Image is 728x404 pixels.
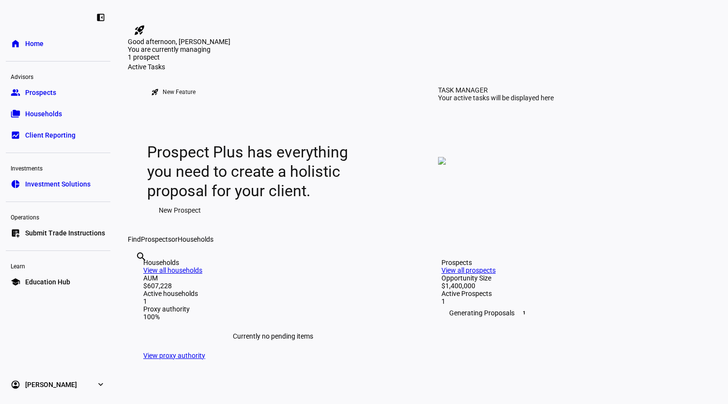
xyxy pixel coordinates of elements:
[143,274,403,282] div: AUM
[25,39,44,48] span: Home
[141,235,171,243] span: Prospects
[6,69,110,83] div: Advisors
[25,88,56,97] span: Prospects
[128,46,211,53] span: You are currently managing
[6,125,110,145] a: bid_landscapeClient Reporting
[136,251,147,263] mat-icon: search
[441,282,701,290] div: $1,400,000
[441,305,701,321] div: Generating Proposals
[163,88,196,96] div: New Feature
[128,235,716,243] div: Find or
[147,201,212,220] button: New Prospect
[11,88,20,97] eth-mat-symbol: group
[143,282,403,290] div: $607,228
[143,321,403,352] div: Currently no pending items
[11,277,20,287] eth-mat-symbol: school
[441,266,496,274] a: View all prospects
[6,259,110,272] div: Learn
[441,297,701,305] div: 1
[25,179,91,189] span: Investment Solutions
[6,104,110,124] a: folder_copyHouseholds
[11,109,20,119] eth-mat-symbol: folder_copy
[438,94,554,102] div: Your active tasks will be displayed here
[143,297,403,305] div: 1
[6,83,110,102] a: groupProspects
[147,142,349,201] div: Prospect Plus has everything you need to create a holistic proposal for your client.
[25,228,105,238] span: Submit Trade Instructions
[136,264,137,276] input: Enter name of prospect or household
[25,109,62,119] span: Households
[441,290,701,297] div: Active Prospects
[134,24,145,36] mat-icon: rocket_launch
[441,259,701,266] div: Prospects
[151,88,159,96] mat-icon: rocket_launch
[438,157,446,165] img: empty-tasks.png
[143,305,403,313] div: Proxy authority
[159,201,201,220] span: New Prospect
[441,274,701,282] div: Opportunity Size
[11,228,20,238] eth-mat-symbol: list_alt_add
[11,380,20,389] eth-mat-symbol: account_circle
[6,174,110,194] a: pie_chartInvestment Solutions
[25,130,76,140] span: Client Reporting
[96,380,106,389] eth-mat-symbol: expand_more
[6,210,110,223] div: Operations
[6,34,110,53] a: homeHome
[178,235,213,243] span: Households
[11,130,20,140] eth-mat-symbol: bid_landscape
[143,266,202,274] a: View all households
[143,290,403,297] div: Active households
[438,86,488,94] div: TASK MANAGER
[11,179,20,189] eth-mat-symbol: pie_chart
[128,53,225,61] div: 1 prospect
[128,63,716,71] div: Active Tasks
[11,39,20,48] eth-mat-symbol: home
[25,380,77,389] span: [PERSON_NAME]
[143,352,205,359] a: View proxy authority
[96,13,106,22] eth-mat-symbol: left_panel_close
[6,161,110,174] div: Investments
[143,259,403,266] div: Households
[143,313,403,321] div: 100%
[520,309,528,317] span: 1
[128,38,716,46] div: Good afternoon, [PERSON_NAME]
[25,277,70,287] span: Education Hub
